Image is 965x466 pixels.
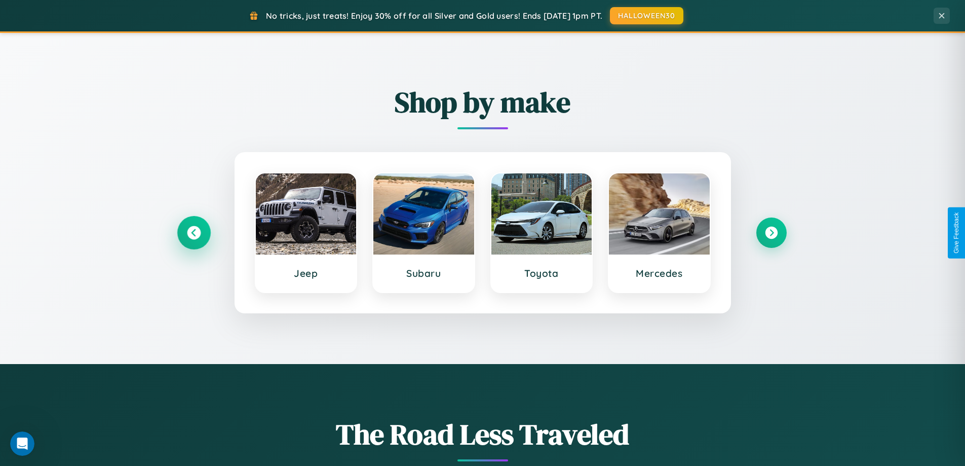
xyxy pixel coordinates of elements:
[610,7,683,24] button: HALLOWEEN30
[266,11,602,21] span: No tricks, just treats! Enjoy 30% off for all Silver and Gold users! Ends [DATE] 1pm PT.
[619,267,700,279] h3: Mercedes
[179,83,787,122] h2: Shop by make
[953,212,960,254] div: Give Feedback
[383,267,464,279] h3: Subaru
[179,415,787,454] h1: The Road Less Traveled
[266,267,346,279] h3: Jeep
[10,432,34,456] iframe: Intercom live chat
[501,267,582,279] h3: Toyota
